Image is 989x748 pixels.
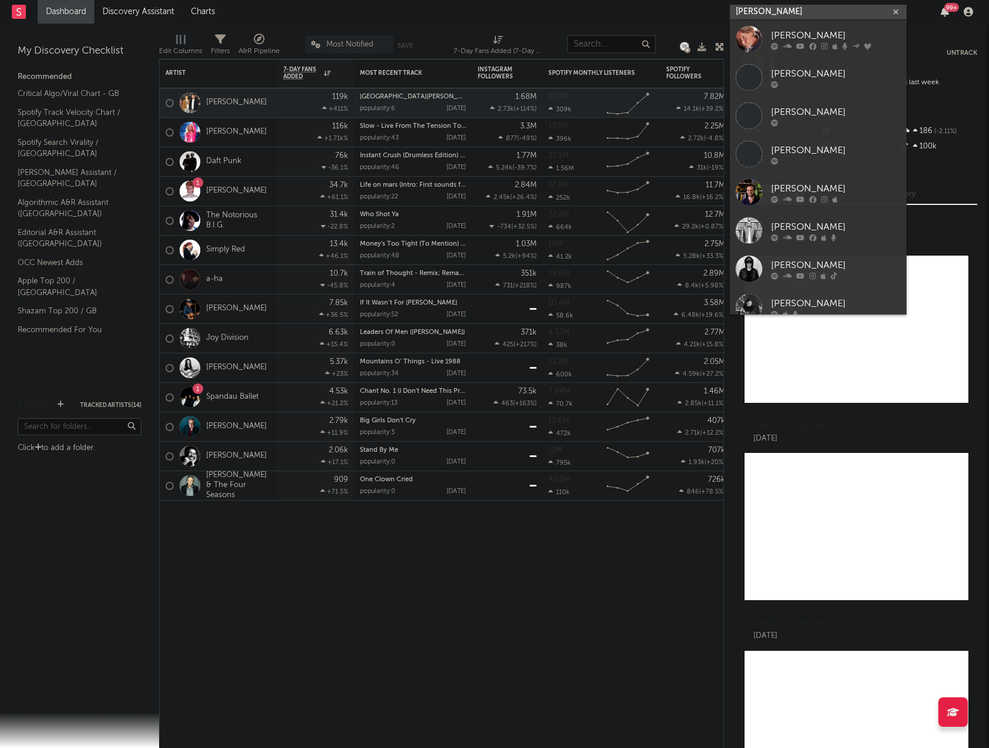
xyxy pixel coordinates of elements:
a: Mountains O’ Things - Live 1988 [360,359,461,365]
div: 1.77M [517,152,537,160]
span: +5.98 % [700,283,723,289]
div: popularity: 22 [360,194,398,200]
a: Spandau Ballet [206,392,259,402]
div: +23 % [325,370,348,378]
div: 371k [521,329,537,336]
span: 4.21k [684,342,700,348]
div: popularity: 0 [360,341,395,347]
button: 99+ [941,7,949,16]
div: [PERSON_NAME] [771,143,901,157]
div: My Discovery Checklist [18,44,141,58]
div: [DATE] [753,433,830,445]
div: Train of Thought - Remix; Remaster [360,270,466,277]
span: +78.5 % [701,489,723,495]
div: [DATE] [446,164,466,171]
a: OCC Newest Adds [18,256,130,269]
div: 11.7M [706,181,725,189]
div: -22.8 % [321,223,348,230]
span: -39.7 % [514,165,535,171]
div: 7.85k [329,299,348,307]
span: 2.73k [498,106,514,112]
span: 29.2k [682,224,699,230]
div: [DATE] [446,135,466,141]
div: popularity: 3 [360,429,395,436]
a: Recommended For You [18,323,130,336]
div: 909 [334,476,348,484]
div: ( ) [495,340,537,348]
a: Critical Algo/Viral Chart - GB [18,87,130,100]
div: 13.4k [330,240,348,248]
div: 707k [708,446,725,454]
div: ( ) [490,105,537,112]
div: 12.7M [705,211,725,219]
a: [PERSON_NAME] [730,288,907,326]
div: 1.03M [516,240,537,248]
div: ( ) [680,134,725,142]
div: popularity: 46 [360,164,399,171]
div: popularity: 52 [360,312,398,318]
div: 5.37k [330,358,348,366]
a: Daft Punk [206,157,242,167]
div: 23.7M [548,93,569,101]
div: Who Shot Ya [360,211,466,218]
div: 4.53k [329,388,348,395]
div: 119k [332,93,348,101]
svg: Chart title [601,442,654,471]
div: popularity: 4 [360,282,395,289]
div: ( ) [489,223,537,230]
div: ( ) [681,458,725,466]
span: +94 % [517,253,535,260]
div: ( ) [498,134,537,142]
div: 10.7k [330,270,348,277]
span: 877 [506,135,517,142]
div: popularity: 2 [360,223,395,230]
span: 31k [697,165,707,171]
div: [PERSON_NAME] [771,28,901,42]
div: ( ) [674,223,725,230]
div: New YouTube video [753,618,830,630]
div: 2.84M [515,181,537,189]
div: popularity: 13 [360,400,398,406]
div: 13.1M [548,123,568,130]
span: +12.2 % [702,430,723,436]
a: [PERSON_NAME] [206,304,267,314]
a: Apple Top 200 / [GEOGRAPHIC_DATA] [18,274,130,299]
div: +21.2 % [320,399,348,407]
span: +26.4 % [512,194,535,201]
span: 6.48k [682,312,699,319]
span: 4.59k [683,371,700,378]
a: [PERSON_NAME] [730,97,907,135]
div: Most Recent Track [360,69,448,77]
span: +20 % [706,459,723,466]
div: 2.79k [329,417,348,425]
div: 664k [548,223,572,231]
a: Who Shot Ya [360,211,399,218]
a: [PERSON_NAME] [730,58,907,97]
div: 38k [548,341,567,349]
div: ( ) [676,340,725,348]
div: A&R Pipeline [239,44,280,58]
div: [PERSON_NAME] [771,181,901,196]
span: 14.1k [684,106,699,112]
svg: Chart title [601,177,654,206]
div: [DATE] [446,105,466,112]
div: 7.84M [548,388,570,395]
a: Slow - Live From The Tension Tour [360,123,468,130]
div: Instagram Followers [478,66,519,80]
div: Recommended [18,70,141,84]
div: [PERSON_NAME] [771,258,901,272]
a: Editorial A&R Assistant ([GEOGRAPHIC_DATA]) [18,226,130,250]
div: [PERSON_NAME] [771,220,901,234]
div: ( ) [495,282,537,289]
div: 3.58M [704,299,725,307]
div: Spotify Monthly Listeners [548,69,637,77]
div: 116k [332,123,348,130]
div: Chant No. 1 (I Don't Need This Pressure On) - 7" A-side [360,388,466,395]
div: ( ) [674,311,725,319]
a: Shazam Top 200 / GB [18,305,130,317]
div: 987k [548,282,571,290]
div: +11.9 % [320,429,348,436]
div: 110k [548,488,570,496]
div: 31.4k [330,211,348,219]
div: ( ) [689,164,725,171]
